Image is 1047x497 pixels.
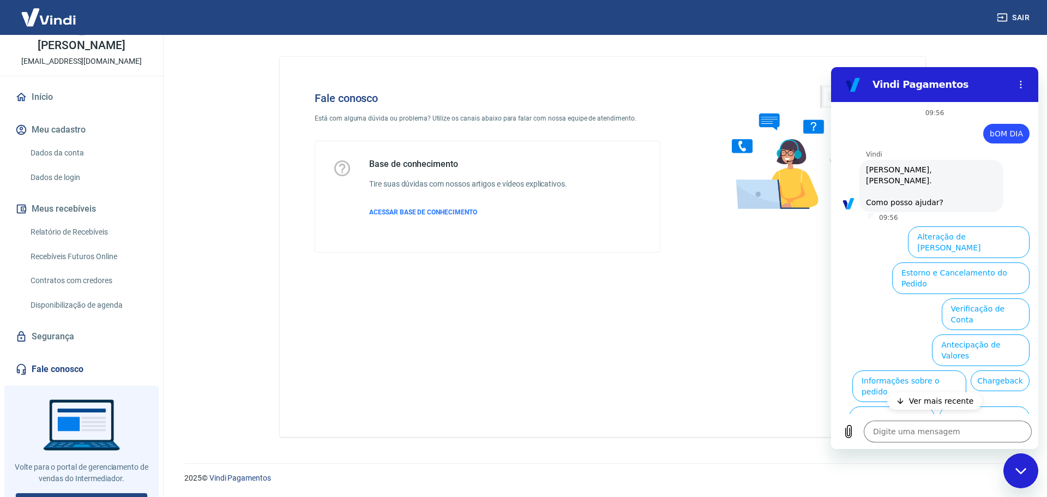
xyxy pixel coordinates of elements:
[13,197,150,221] button: Meus recebíveis
[369,159,567,170] h5: Base de conhecimento
[38,40,125,51] p: [PERSON_NAME]
[710,74,876,220] img: Fale conosco
[26,270,150,292] a: Contratos com credores
[13,85,150,109] a: Início
[26,245,150,268] a: Recebíveis Futuros Online
[1003,453,1038,488] iframe: Botão para iniciar a janela de mensagens, 1 mensagem não lida
[831,67,1038,449] iframe: Janela de mensagens
[26,166,150,189] a: Dados de login
[26,294,150,316] a: Disponibilização de agenda
[369,208,477,216] span: ACESSAR BASE DE CONHECIMENTO
[21,56,142,67] p: [EMAIL_ADDRESS][DOMAIN_NAME]
[369,207,567,217] a: ACESSAR BASE DE CONHECIMENTO
[184,472,1021,484] p: 2025 ©
[369,178,567,190] h6: Tire suas dúvidas com nossos artigos e vídeos explicativos.
[13,325,150,349] a: Segurança
[995,8,1034,28] button: Sair
[13,118,150,142] button: Meu cadastro
[315,92,660,105] h4: Fale conosco
[209,474,271,482] a: Vindi Pagamentos
[26,221,150,243] a: Relatório de Recebíveis
[315,113,660,123] p: Está com alguma dúvida ou problema? Utilize os canais abaixo para falar com nossa equipe de atend...
[13,357,150,381] a: Fale conosco
[13,1,84,34] img: Vindi
[26,142,150,164] a: Dados da conta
